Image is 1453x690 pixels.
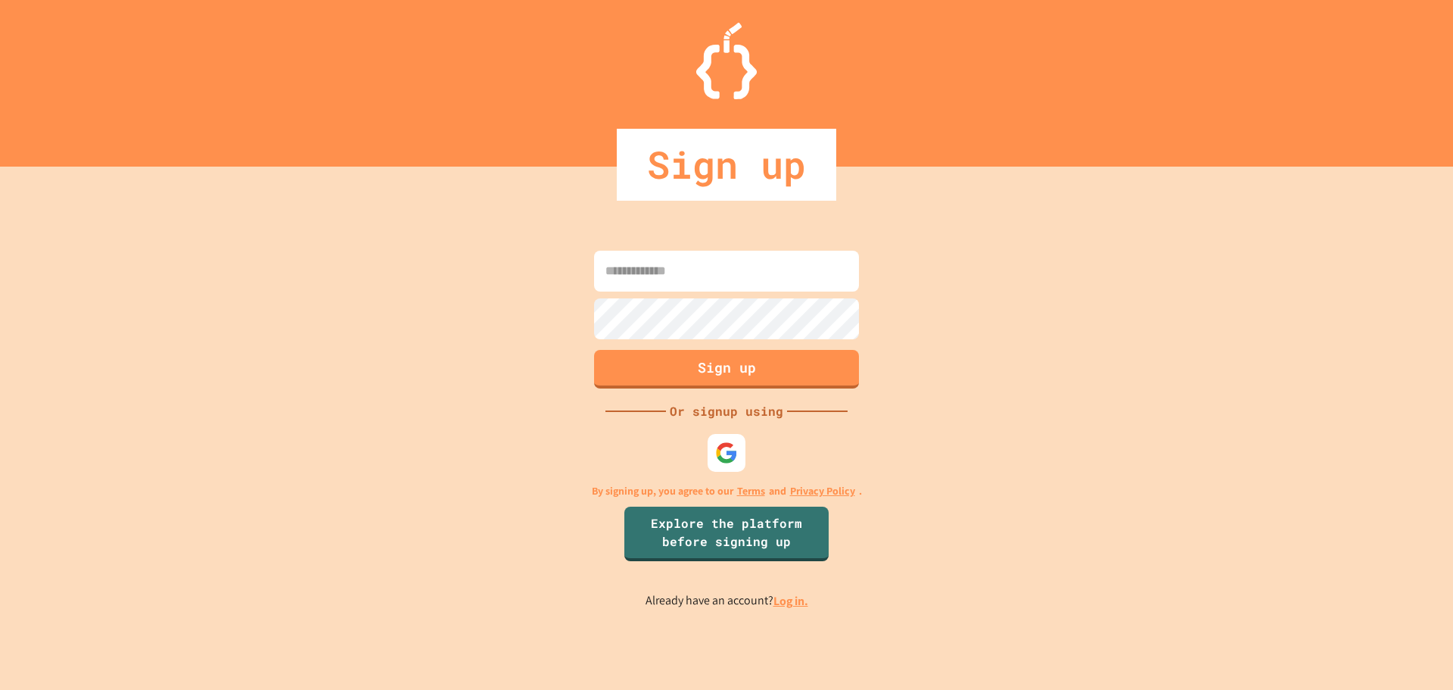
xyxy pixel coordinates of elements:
[790,483,855,499] a: Privacy Policy
[773,593,808,609] a: Log in.
[624,507,829,561] a: Explore the platform before signing up
[594,350,859,389] button: Sign up
[737,483,765,499] a: Terms
[646,592,808,610] p: Already have an account?
[666,402,787,420] div: Or signup using
[592,483,862,499] p: By signing up, you agree to our and .
[715,442,738,464] img: google-icon.svg
[617,129,836,201] div: Sign up
[696,23,757,99] img: Logo.svg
